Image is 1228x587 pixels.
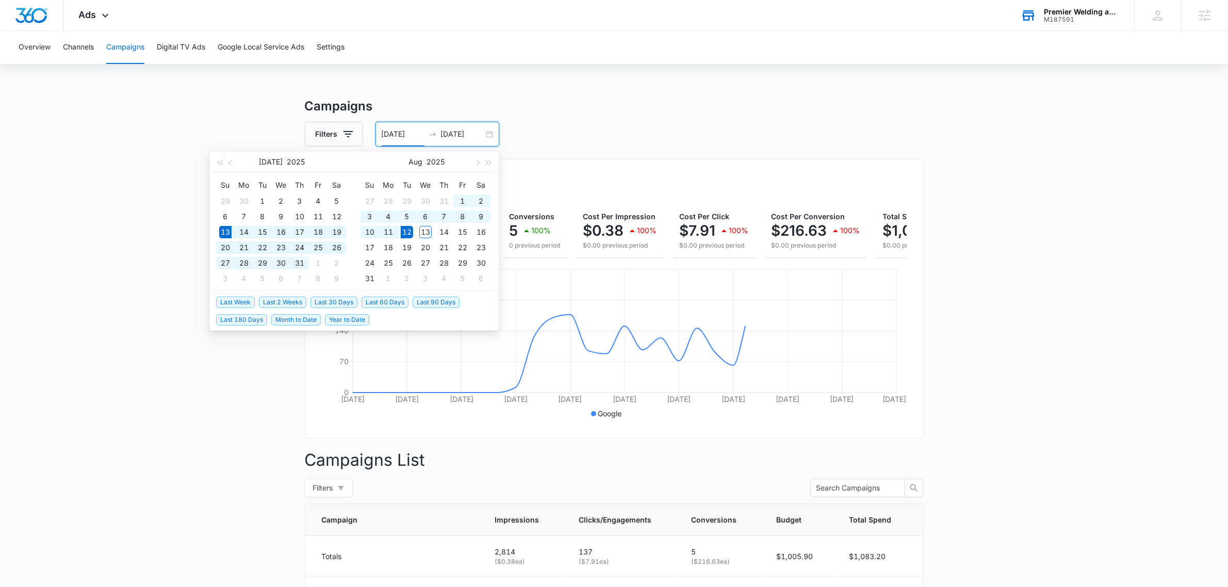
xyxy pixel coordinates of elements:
[438,195,450,207] div: 31
[579,546,667,557] p: 137
[312,226,324,238] div: 18
[331,226,343,238] div: 19
[453,193,472,209] td: 2025-08-01
[667,395,691,403] tspan: [DATE]
[235,177,253,193] th: Mo
[435,271,453,286] td: 2025-09-04
[271,314,321,325] span: Month to Date
[729,227,749,234] p: 100%
[235,193,253,209] td: 2025-06-30
[317,31,345,64] button: Settings
[429,130,437,138] span: to
[328,240,346,255] td: 2025-07-26
[772,241,860,250] p: $0.00 previous period
[558,395,582,403] tspan: [DATE]
[216,177,235,193] th: Su
[456,210,469,223] div: 8
[382,128,424,140] input: Start date
[472,224,490,240] td: 2025-08-16
[312,210,324,223] div: 11
[290,209,309,224] td: 2025-07-10
[235,255,253,271] td: 2025-07-28
[275,272,287,285] div: 6
[413,297,460,308] span: Last 90 Days
[331,241,343,254] div: 26
[379,271,398,286] td: 2025-09-01
[253,255,272,271] td: 2025-07-29
[379,177,398,193] th: Mo
[275,226,287,238] div: 16
[216,314,267,325] span: Last 180 Days
[219,195,232,207] div: 29
[419,210,432,223] div: 6
[216,193,235,209] td: 2025-06-29
[219,272,232,285] div: 3
[309,255,328,271] td: 2025-08-01
[680,212,730,221] span: Cost Per Click
[293,210,306,223] div: 10
[256,195,269,207] div: 1
[456,257,469,269] div: 29
[419,272,432,285] div: 3
[328,224,346,240] td: 2025-07-19
[398,240,416,255] td: 2025-08-19
[309,209,328,224] td: 2025-07-11
[235,224,253,240] td: 2025-07-14
[504,395,528,403] tspan: [DATE]
[272,177,290,193] th: We
[435,255,453,271] td: 2025-08-28
[328,255,346,271] td: 2025-08-02
[532,227,551,234] p: 100%
[331,272,343,285] div: 9
[106,31,144,64] button: Campaigns
[382,241,395,254] div: 18
[882,395,906,403] tspan: [DATE]
[398,271,416,286] td: 2025-09-02
[456,272,469,285] div: 5
[472,177,490,193] th: Sa
[63,31,94,64] button: Channels
[579,514,652,525] span: Clicks/Engagements
[680,241,749,250] p: $0.00 previous period
[216,271,235,286] td: 2025-08-03
[290,177,309,193] th: Th
[272,193,290,209] td: 2025-07-02
[364,241,376,254] div: 17
[453,255,472,271] td: 2025-08-29
[331,210,343,223] div: 12
[841,227,860,234] p: 100%
[275,210,287,223] div: 9
[382,226,395,238] div: 11
[309,177,328,193] th: Fr
[256,272,269,285] div: 5
[416,224,435,240] td: 2025-08-13
[256,241,269,254] div: 22
[475,226,487,238] div: 16
[253,271,272,286] td: 2025-08-05
[1044,8,1119,16] div: account name
[598,408,622,419] p: Google
[339,357,349,366] tspan: 70
[453,271,472,286] td: 2025-09-05
[287,152,305,172] button: 2025
[438,241,450,254] div: 21
[19,31,51,64] button: Overview
[438,257,450,269] div: 28
[379,224,398,240] td: 2025-08-11
[883,212,925,221] span: Total Spend
[401,241,413,254] div: 19
[837,536,923,577] td: $1,083.20
[435,240,453,255] td: 2025-08-21
[216,297,255,308] span: Last Week
[453,209,472,224] td: 2025-08-08
[692,546,752,557] p: 5
[721,395,745,403] tspan: [DATE]
[290,240,309,255] td: 2025-07-24
[313,482,333,494] span: Filters
[472,255,490,271] td: 2025-08-30
[272,240,290,255] td: 2025-07-23
[312,257,324,269] div: 1
[310,297,357,308] span: Last 30 Days
[510,222,518,239] p: 5
[416,255,435,271] td: 2025-08-27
